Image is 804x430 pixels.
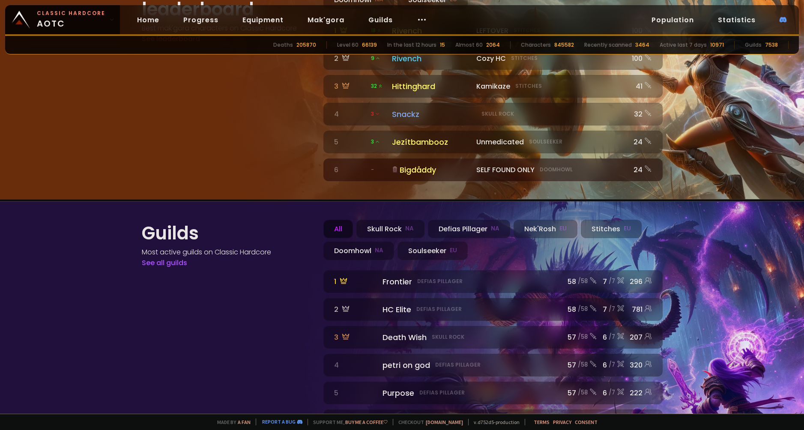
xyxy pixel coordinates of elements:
[630,81,652,92] div: 41
[176,11,225,29] a: Progress
[392,53,472,64] div: Rivench
[630,137,652,147] div: 24
[142,258,187,268] a: See all guilds
[371,166,374,173] span: -
[362,11,400,29] a: Guilds
[660,41,707,49] div: Active last 7 days
[323,270,663,293] a: 1 FrontierDefias Pillager58 /587/7296
[5,5,120,34] a: Classic HardcoreAOTC
[553,419,571,425] a: Privacy
[371,138,380,146] span: 3
[323,220,353,238] div: All
[575,419,598,425] a: Consent
[392,81,472,92] div: Hittinghard
[481,110,514,118] small: Skull Rock
[455,41,483,49] div: Almost 60
[468,419,520,425] span: v. d752d5 - production
[371,82,383,90] span: 32
[323,131,663,153] a: 5 3JezítbamboozUnmedicatedSoulseeker24
[375,246,383,255] small: NA
[710,41,724,49] div: 10971
[630,109,652,119] div: 32
[393,419,463,425] span: Checkout
[476,164,624,175] div: SELF FOUND ONLY
[323,354,663,376] a: 4 petri on godDefias Pillager57 /586/7320
[273,41,293,49] div: Deaths
[308,419,388,425] span: Support me,
[212,419,251,425] span: Made by
[428,220,510,238] div: Defias Pillager
[362,41,377,49] div: 66139
[426,419,463,425] a: [DOMAIN_NAME]
[745,41,762,49] div: Guilds
[323,326,663,349] a: 3 Death WishSkull Rock57 /586/7207
[387,41,436,49] div: In the last 12 hours
[371,110,380,118] span: 3
[142,220,313,247] h1: Guilds
[511,54,538,62] small: Stitches
[130,11,166,29] a: Home
[635,41,649,49] div: 3464
[630,164,652,175] div: 24
[238,419,251,425] a: a fan
[624,224,631,233] small: EU
[334,81,366,92] div: 3
[392,136,472,148] div: Jezítbambooz
[301,11,351,29] a: Mak'gora
[371,54,380,62] span: 9
[323,382,663,404] a: 5 PurposeDefias Pillager57 /586/7222
[559,224,567,233] small: EU
[630,53,652,64] div: 100
[529,138,562,146] small: Soulseeker
[337,41,359,49] div: Level 60
[398,242,468,260] div: Soulseeker
[554,41,574,49] div: 845582
[450,246,457,255] small: EU
[534,419,550,425] a: Terms
[262,418,296,425] a: Report a bug
[515,82,542,90] small: Stitches
[323,75,663,98] a: 3 32 HittinghardKamikazeStitches41
[765,41,778,49] div: 7538
[521,41,551,49] div: Characters
[356,220,424,238] div: Skull Rock
[476,137,624,147] div: Unmedicated
[236,11,290,29] a: Equipment
[645,11,701,29] a: Population
[581,220,642,238] div: Stitches
[514,220,577,238] div: Nek'Rosh
[323,298,663,321] a: 2 HC EliteDefias Pillager58 /587/7781
[334,53,366,64] div: 2
[711,11,762,29] a: Statistics
[37,9,105,17] small: Classic Hardcore
[296,41,316,49] div: 205870
[476,53,624,64] div: Cozy HC
[142,247,313,257] h4: Most active guilds on Classic Hardcore
[491,224,499,233] small: NA
[37,9,105,30] span: AOTC
[323,47,663,70] a: 2 9RivenchCozy HCStitches100
[334,164,366,175] div: 6
[392,108,472,120] div: Snackz
[334,109,366,119] div: 4
[323,158,663,181] a: 6 -BigdåddySELF FOUND ONLYDoomhowl24
[476,81,624,92] div: Kamikaze
[405,224,414,233] small: NA
[323,242,394,260] div: Doomhowl
[392,164,472,176] div: Bigdåddy
[440,41,445,49] div: 15
[334,137,366,147] div: 5
[584,41,632,49] div: Recently scanned
[345,419,388,425] a: Buy me a coffee
[323,103,663,125] a: 4 3 SnackzSkull Rock32
[540,166,573,173] small: Doomhowl
[486,41,500,49] div: 2064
